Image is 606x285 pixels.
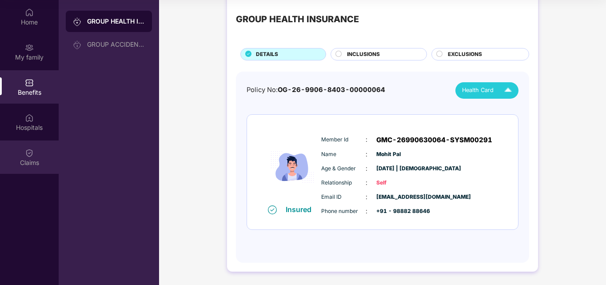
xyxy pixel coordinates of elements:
[455,82,518,99] button: Health Card
[87,17,145,26] div: GROUP HEALTH INSURANCE
[376,207,421,216] span: +91 - 98882 88646
[278,86,385,94] span: OG-26-9906-8403-00000064
[366,206,367,216] span: :
[25,43,34,52] img: svg+xml;base64,PHN2ZyB3aWR0aD0iMjAiIGhlaWdodD0iMjAiIHZpZXdCb3g9IjAgMCAyMCAyMCIgZmlsbD0ibm9uZSIgeG...
[25,149,34,157] img: svg+xml;base64,PHN2ZyBpZD0iQ2xhaW0iIHhtbG5zPSJodHRwOi8vd3d3LnczLm9yZy8yMDAwL3N2ZyIgd2lkdGg9IjIwIi...
[25,113,34,122] img: svg+xml;base64,PHN2ZyBpZD0iSG9zcGl0YWxzIiB4bWxucz0iaHR0cDovL3d3dy53My5vcmcvMjAwMC9zdmciIHdpZHRoPS...
[321,150,366,159] span: Name
[25,8,34,17] img: svg+xml;base64,PHN2ZyBpZD0iSG9tZSIgeG1sbnM9Imh0dHA6Ly93d3cudzMub3JnLzIwMDAvc3ZnIiB3aWR0aD0iMjAiIG...
[366,178,367,188] span: :
[376,150,421,159] span: Mohit Pal
[321,136,366,144] span: Member Id
[376,193,421,201] span: [EMAIL_ADDRESS][DOMAIN_NAME]
[321,207,366,216] span: Phone number
[286,205,317,214] div: Insured
[256,50,278,59] span: DETAILS
[376,135,492,145] span: GMC-26990630064-SYSM00291
[247,85,385,95] div: Policy No:
[366,164,367,173] span: :
[73,40,82,49] img: svg+xml;base64,PHN2ZyB3aWR0aD0iMjAiIGhlaWdodD0iMjAiIHZpZXdCb3g9IjAgMCAyMCAyMCIgZmlsbD0ibm9uZSIgeG...
[268,205,277,214] img: svg+xml;base64,PHN2ZyB4bWxucz0iaHR0cDovL3d3dy53My5vcmcvMjAwMC9zdmciIHdpZHRoPSIxNiIgaGVpZ2h0PSIxNi...
[366,149,367,159] span: :
[321,193,366,201] span: Email ID
[376,179,421,187] span: Self
[25,78,34,87] img: svg+xml;base64,PHN2ZyBpZD0iQmVuZWZpdHMiIHhtbG5zPSJodHRwOi8vd3d3LnczLm9yZy8yMDAwL3N2ZyIgd2lkdGg9Ij...
[462,86,494,95] span: Health Card
[321,179,366,187] span: Relationship
[321,165,366,173] span: Age & Gender
[266,129,319,205] img: icon
[347,50,380,59] span: INCLUSIONS
[73,17,82,26] img: svg+xml;base64,PHN2ZyB3aWR0aD0iMjAiIGhlaWdodD0iMjAiIHZpZXdCb3g9IjAgMCAyMCAyMCIgZmlsbD0ibm9uZSIgeG...
[500,83,516,98] img: Icuh8uwCUCF+XjCZyLQsAKiDCM9HiE6CMYmKQaPGkZKaA32CAAACiQcFBJY0IsAAAAASUVORK5CYII=
[448,50,482,59] span: EXCLUSIONS
[236,12,359,26] div: GROUP HEALTH INSURANCE
[376,165,421,173] span: [DATE] | [DEMOGRAPHIC_DATA]
[366,192,367,202] span: :
[366,135,367,145] span: :
[87,41,145,48] div: GROUP ACCIDENTAL INSURANCE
